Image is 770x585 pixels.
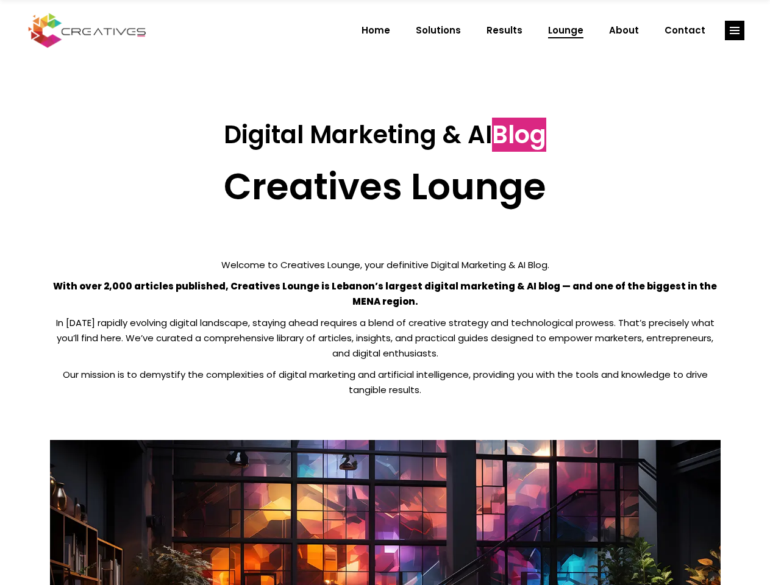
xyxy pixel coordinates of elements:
a: Results [474,15,535,46]
a: link [725,21,744,40]
span: Blog [492,118,546,152]
h2: Creatives Lounge [50,165,721,208]
p: Our mission is to demystify the complexities of digital marketing and artificial intelligence, pr... [50,367,721,397]
span: Solutions [416,15,461,46]
span: About [609,15,639,46]
span: Lounge [548,15,583,46]
p: In [DATE] rapidly evolving digital landscape, staying ahead requires a blend of creative strategy... [50,315,721,361]
a: Lounge [535,15,596,46]
span: Results [487,15,522,46]
a: Solutions [403,15,474,46]
span: Home [362,15,390,46]
a: Contact [652,15,718,46]
img: Creatives [26,12,149,49]
span: Contact [665,15,705,46]
p: Welcome to Creatives Lounge, your definitive Digital Marketing & AI Blog. [50,257,721,272]
strong: With over 2,000 articles published, Creatives Lounge is Lebanon’s largest digital marketing & AI ... [53,280,717,308]
a: Home [349,15,403,46]
a: About [596,15,652,46]
h3: Digital Marketing & AI [50,120,721,149]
